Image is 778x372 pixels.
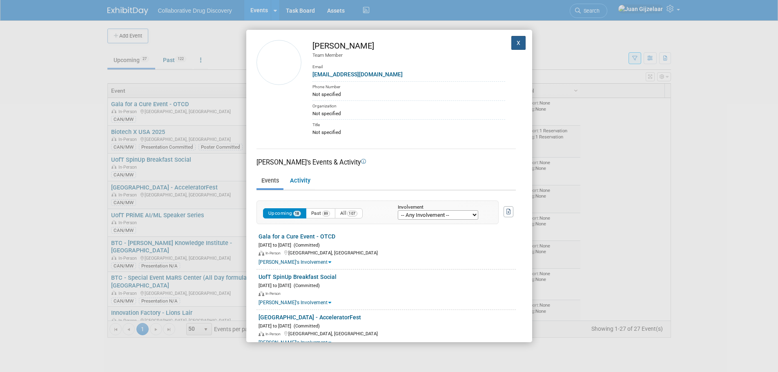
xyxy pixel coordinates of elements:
[259,241,516,249] div: [DATE] to [DATE]
[256,40,301,85] img: Michael Woodhouse
[291,243,320,248] span: (Committed)
[259,300,331,305] a: [PERSON_NAME]'s Involvement
[259,322,516,330] div: [DATE] to [DATE]
[256,174,283,188] a: Events
[259,291,264,296] img: In-Person Event
[312,119,505,129] div: Title
[335,208,363,218] button: All107
[312,100,505,110] div: Organization
[291,323,320,329] span: (Committed)
[259,330,516,337] div: [GEOGRAPHIC_DATA], [GEOGRAPHIC_DATA]
[398,205,486,210] div: Involvement
[259,251,264,256] img: In-Person Event
[312,52,505,59] div: Team Member
[259,340,331,345] a: [PERSON_NAME]'s Involvement
[259,314,361,321] a: [GEOGRAPHIC_DATA] - AcceleratorFest
[312,81,505,91] div: Phone Number
[312,71,403,78] a: [EMAIL_ADDRESS][DOMAIN_NAME]
[265,292,283,296] span: In-Person
[306,208,335,218] button: Past89
[259,332,264,336] img: In-Person Event
[312,91,505,98] div: Not specified
[259,249,516,256] div: [GEOGRAPHIC_DATA], [GEOGRAPHIC_DATA]
[312,58,505,70] div: Email
[312,40,505,52] div: [PERSON_NAME]
[291,283,320,288] span: (Committed)
[511,36,526,50] button: X
[265,251,283,255] span: In-Person
[263,208,306,218] button: Upcoming18
[256,158,516,167] div: [PERSON_NAME]'s Events & Activity
[347,211,357,216] span: 107
[259,274,337,280] a: UofT SpinUp Breakfast Social
[259,259,331,265] a: [PERSON_NAME]'s Involvement
[265,332,283,336] span: In-Person
[312,110,505,117] div: Not specified
[285,174,315,188] a: Activity
[312,129,505,136] div: Not specified
[293,211,301,216] span: 18
[322,211,330,216] span: 89
[259,233,335,240] a: Gala for a Cure Event - OTCD
[259,281,516,289] div: [DATE] to [DATE]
